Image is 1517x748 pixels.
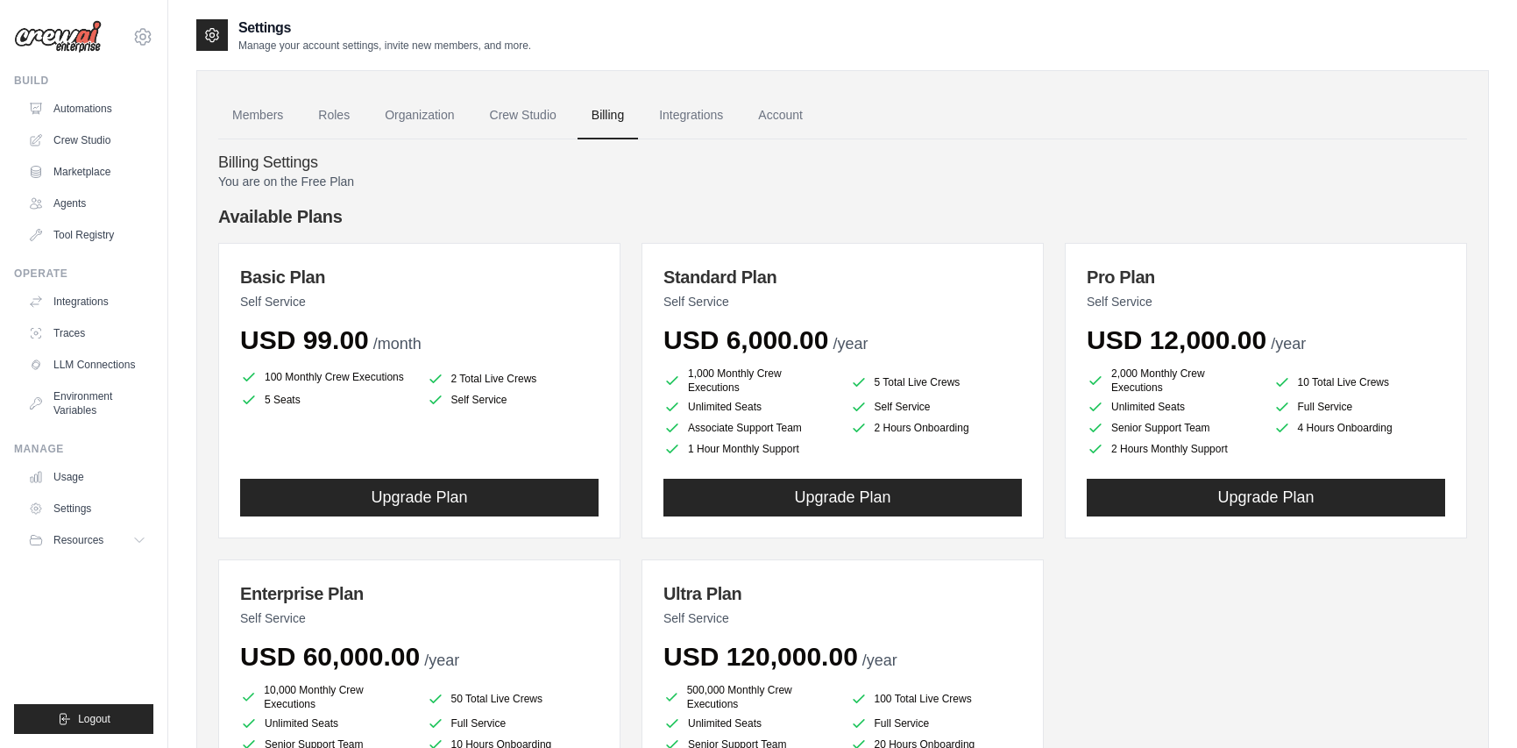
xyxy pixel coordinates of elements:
[663,398,836,416] li: Unlimited Seats
[663,609,1022,627] p: Self Service
[862,652,897,669] span: /year
[663,293,1022,310] p: Self Service
[1087,367,1259,395] li: 2,000 Monthly Crew Executions
[663,642,858,671] span: USD 120,000.00
[1087,398,1259,416] li: Unlimited Seats
[240,293,599,310] p: Self Service
[744,92,817,139] a: Account
[218,92,297,139] a: Members
[14,704,153,734] button: Logout
[850,715,1023,732] li: Full Service
[578,92,638,139] a: Billing
[663,440,836,458] li: 1 Hour Monthly Support
[21,351,153,379] a: LLM Connections
[663,715,836,732] li: Unlimited Seats
[373,335,422,353] span: /month
[833,335,868,353] span: /year
[21,495,153,523] a: Settings
[238,18,531,39] h2: Settings
[304,92,364,139] a: Roles
[1087,293,1445,310] p: Self Service
[240,683,413,711] li: 10,000 Monthly Crew Executions
[850,687,1023,711] li: 100 Total Live Crews
[21,126,153,154] a: Crew Studio
[850,419,1023,437] li: 2 Hours Onboarding
[240,581,599,606] h3: Enterprise Plan
[238,39,531,53] p: Manage your account settings, invite new members, and more.
[371,92,468,139] a: Organization
[1271,335,1306,353] span: /year
[1087,440,1259,458] li: 2 Hours Monthly Support
[240,715,413,732] li: Unlimited Seats
[21,158,153,186] a: Marketplace
[240,265,599,289] h3: Basic Plan
[1273,419,1446,437] li: 4 Hours Onboarding
[663,479,1022,516] button: Upgrade Plan
[1087,419,1259,437] li: Senior Support Team
[663,367,836,395] li: 1,000 Monthly Crew Executions
[240,609,599,627] p: Self Service
[240,367,413,388] li: 100 Monthly Crew Executions
[427,391,599,409] li: Self Service
[240,391,413,409] li: 5 Seats
[1273,398,1446,416] li: Full Service
[21,463,153,491] a: Usage
[240,642,420,671] span: USD 60,000.00
[1087,479,1445,516] button: Upgrade Plan
[14,442,153,456] div: Manage
[1087,325,1266,354] span: USD 12,000.00
[240,479,599,516] button: Upgrade Plan
[21,319,153,347] a: Traces
[218,173,1467,190] p: You are on the Free Plan
[21,288,153,316] a: Integrations
[21,189,153,217] a: Agents
[645,92,737,139] a: Integrations
[663,683,836,711] li: 500,000 Monthly Crew Executions
[850,370,1023,395] li: 5 Total Live Crews
[663,419,836,437] li: Associate Support Team
[424,652,459,669] span: /year
[21,95,153,123] a: Automations
[21,382,153,424] a: Environment Variables
[218,153,1467,173] h4: Billing Settings
[21,221,153,249] a: Tool Registry
[476,92,571,139] a: Crew Studio
[14,267,153,281] div: Operate
[663,265,1022,289] h3: Standard Plan
[427,370,599,388] li: 2 Total Live Crews
[14,20,102,53] img: Logo
[850,398,1023,416] li: Self Service
[14,74,153,88] div: Build
[663,325,828,354] span: USD 6,000.00
[21,526,153,554] button: Resources
[53,533,103,547] span: Resources
[240,325,369,354] span: USD 99.00
[78,712,110,726] span: Logout
[1273,370,1446,395] li: 10 Total Live Crews
[218,204,1467,229] h4: Available Plans
[663,581,1022,606] h3: Ultra Plan
[427,687,599,711] li: 50 Total Live Crews
[427,715,599,732] li: Full Service
[1087,265,1445,289] h3: Pro Plan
